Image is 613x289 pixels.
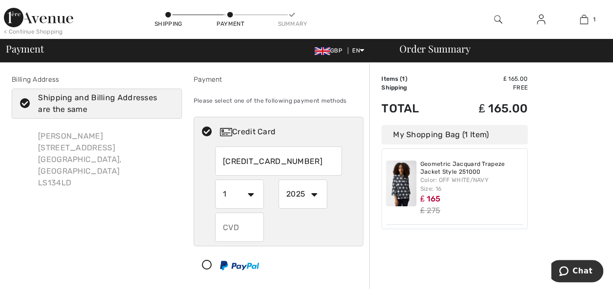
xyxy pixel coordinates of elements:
div: Payment [194,74,364,85]
td: ₤ 165.00 [445,92,528,125]
img: 1ère Avenue [4,8,73,27]
div: Please select one of the following payment methods [194,89,364,113]
td: Free [445,83,528,92]
div: Shipping [154,19,183,28]
div: My Shopping Bag (1 Item) [381,125,528,144]
img: UK Pound [315,47,330,55]
img: Geometric Jacquard Trapeze Jacket Style 251000 [386,161,416,206]
a: Sign In [529,14,553,26]
td: Total [381,92,445,125]
div: < Continue Shopping [4,27,63,36]
td: Shipping [381,83,445,92]
div: Shipping and Billing Addresses are the same [38,92,167,115]
span: GBP [315,47,346,54]
div: Billing Address [12,74,182,85]
span: 1 [402,75,405,82]
img: PayPal [220,261,259,270]
div: [PERSON_NAME] [STREET_ADDRESS] [GEOGRAPHIC_DATA], [GEOGRAPHIC_DATA] LS134LD [30,123,182,197]
span: EN [352,47,364,54]
div: Summary [277,19,307,28]
span: ₤ 165 [420,194,440,203]
img: Credit Card [220,128,232,136]
input: CVD [215,213,264,242]
div: Credit Card [220,126,356,138]
span: 1 [593,15,595,24]
img: My Info [537,14,545,25]
s: ₤ 275 [420,206,440,215]
div: Order Summary [388,44,607,54]
img: search the website [494,14,502,25]
img: My Bag [580,14,588,25]
div: Payment [216,19,245,28]
a: 1 [563,14,605,25]
input: Card number [215,146,342,176]
a: Geometric Jacquard Trapeze Jacket Style 251000 [420,161,524,176]
div: Color: OFF WHITE/NAVY Size: 16 [420,176,524,193]
td: Items ( ) [381,74,445,83]
span: Payment [6,44,43,54]
td: ₤ 165.00 [445,74,528,83]
iframe: Opens a widget where you can chat to one of our agents [551,260,603,284]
